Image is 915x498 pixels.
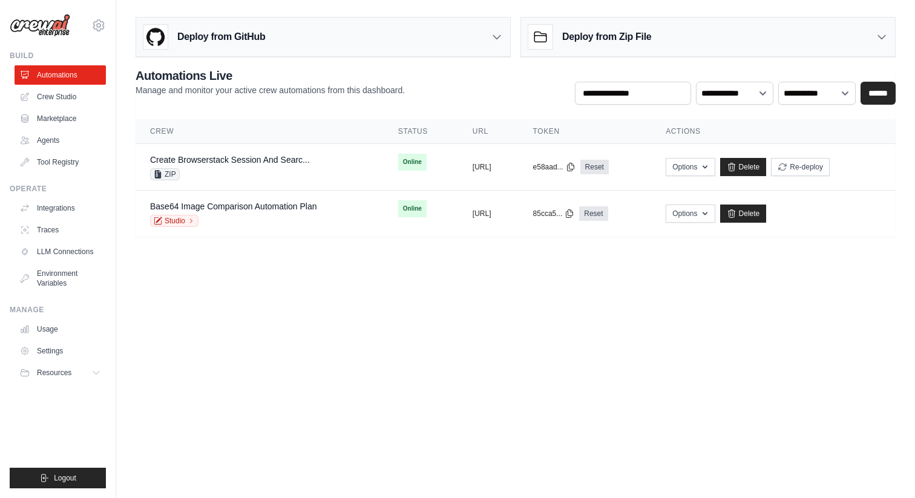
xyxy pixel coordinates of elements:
[15,341,106,361] a: Settings
[10,51,106,61] div: Build
[150,155,310,165] a: Create Browserstack Session And Searc...
[15,220,106,240] a: Traces
[720,158,767,176] a: Delete
[136,67,405,84] h2: Automations Live
[150,168,180,180] span: ZIP
[10,14,70,37] img: Logo
[15,65,106,85] a: Automations
[150,201,317,211] a: Base64 Image Comparison Automation Plan
[143,25,168,49] img: GitHub Logo
[398,154,427,171] span: Online
[15,198,106,218] a: Integrations
[15,109,106,128] a: Marketplace
[562,30,651,44] h3: Deploy from Zip File
[384,119,458,144] th: Status
[580,160,609,174] a: Reset
[15,131,106,150] a: Agents
[15,363,106,382] button: Resources
[651,119,896,144] th: Actions
[54,473,76,483] span: Logout
[10,184,106,194] div: Operate
[15,264,106,293] a: Environment Variables
[579,206,608,221] a: Reset
[136,84,405,96] p: Manage and monitor your active crew automations from this dashboard.
[519,119,652,144] th: Token
[533,162,576,172] button: e58aad...
[177,30,265,44] h3: Deploy from GitHub
[458,119,519,144] th: URL
[15,87,106,106] a: Crew Studio
[533,209,575,218] button: 85cca5...
[37,368,71,378] span: Resources
[666,158,715,176] button: Options
[150,215,198,227] a: Studio
[136,119,384,144] th: Crew
[398,200,427,217] span: Online
[15,242,106,261] a: LLM Connections
[720,205,767,223] a: Delete
[771,158,830,176] button: Re-deploy
[10,468,106,488] button: Logout
[15,152,106,172] a: Tool Registry
[10,305,106,315] div: Manage
[666,205,715,223] button: Options
[15,319,106,339] a: Usage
